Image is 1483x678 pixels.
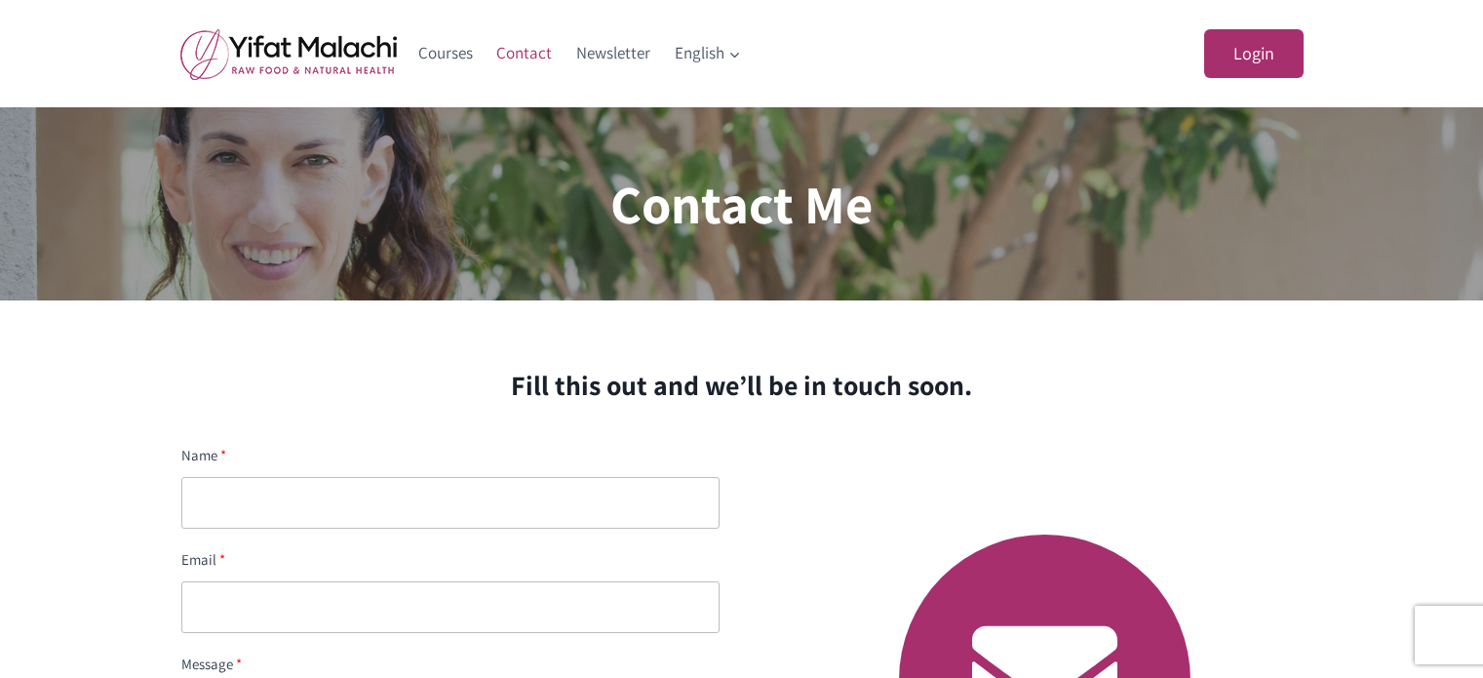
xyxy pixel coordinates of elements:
[565,30,663,77] a: Newsletter
[180,28,397,80] img: yifat_logo41_en.png
[181,653,721,676] div: Message
[407,30,486,77] a: Courses
[181,444,721,467] div: Name
[662,30,753,77] a: English
[181,548,721,572] div: Email
[407,30,754,77] nav: Primary
[675,40,741,66] span: English
[485,30,565,77] a: Contact
[1204,29,1304,79] a: Login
